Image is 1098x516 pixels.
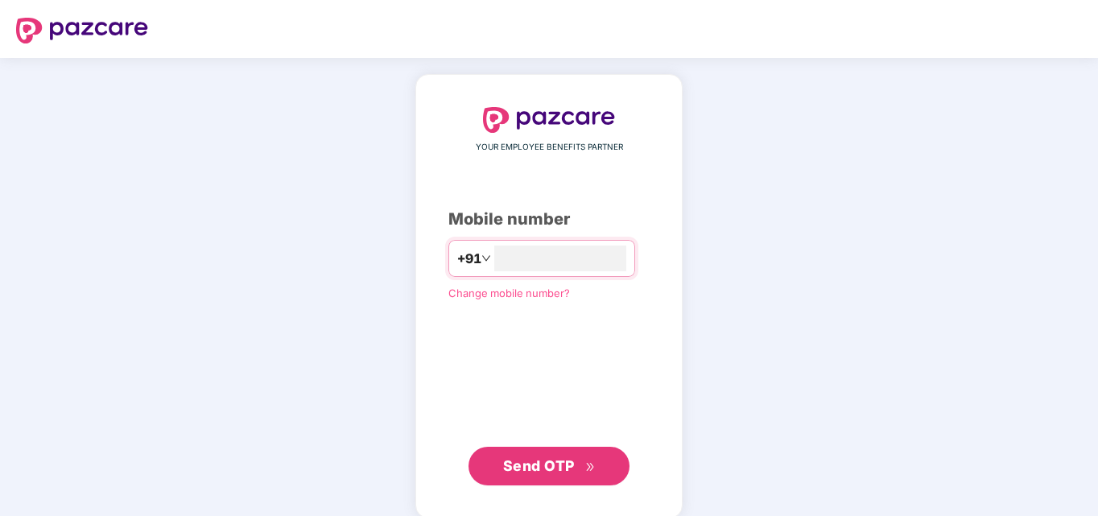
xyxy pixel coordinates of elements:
[16,18,148,43] img: logo
[469,447,629,485] button: Send OTPdouble-right
[476,141,623,154] span: YOUR EMPLOYEE BENEFITS PARTNER
[457,249,481,269] span: +91
[483,107,615,133] img: logo
[448,287,570,299] a: Change mobile number?
[448,207,650,232] div: Mobile number
[481,254,491,263] span: down
[503,457,575,474] span: Send OTP
[585,462,596,473] span: double-right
